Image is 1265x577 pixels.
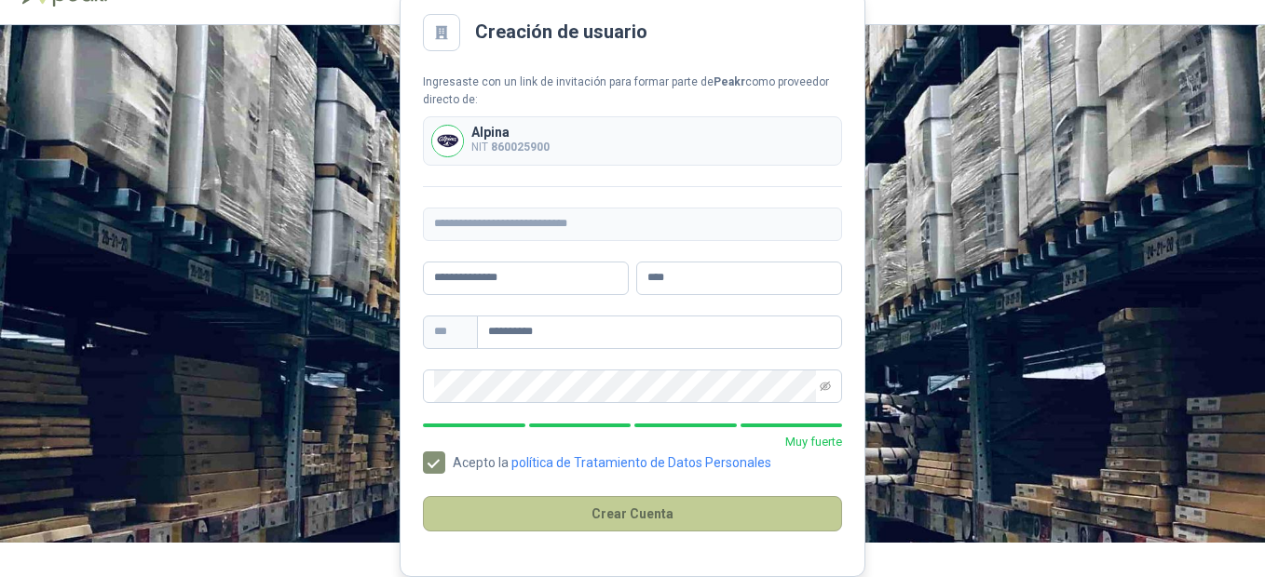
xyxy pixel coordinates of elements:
h2: Creación de usuario [475,18,647,47]
p: Alpina [471,126,550,139]
button: Crear Cuenta [423,496,842,531]
img: Company Logo [432,126,463,156]
p: Muy fuerte [423,433,842,451]
a: política de Tratamiento de Datos Personales [511,455,771,470]
div: Ingresaste con un link de invitación para formar parte de como proveedor directo de: [423,74,842,109]
span: eye-invisible [820,381,831,392]
b: 860025900 [491,141,550,154]
b: Peakr [714,75,745,88]
p: NIT [471,139,550,156]
span: Acepto la [445,456,779,469]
